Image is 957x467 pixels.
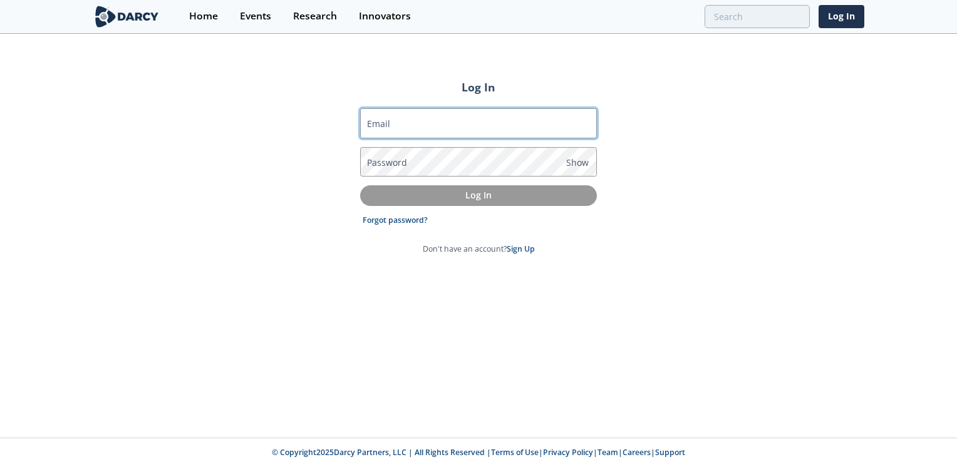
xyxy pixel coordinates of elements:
[423,244,535,255] p: Don't have an account?
[363,215,428,226] a: Forgot password?
[45,447,912,458] p: © Copyright 2025 Darcy Partners, LLC | All Rights Reserved | | | | |
[655,447,685,458] a: Support
[240,11,271,21] div: Events
[360,185,597,206] button: Log In
[360,79,597,95] h2: Log In
[705,5,810,28] input: Advanced Search
[543,447,593,458] a: Privacy Policy
[369,188,588,202] p: Log In
[367,117,390,130] label: Email
[507,244,535,254] a: Sign Up
[491,447,539,458] a: Terms of Use
[367,156,407,169] label: Password
[293,11,337,21] div: Research
[189,11,218,21] div: Home
[93,6,161,28] img: logo-wide.svg
[359,11,411,21] div: Innovators
[819,5,864,28] a: Log In
[566,156,589,169] span: Show
[623,447,651,458] a: Careers
[597,447,618,458] a: Team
